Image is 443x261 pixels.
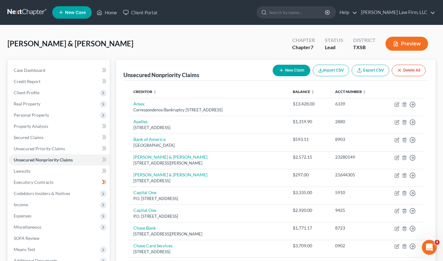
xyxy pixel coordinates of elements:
span: Executory Contracts [14,179,53,185]
div: TXSB [353,44,376,51]
a: Unsecured Priority Claims [9,143,110,154]
span: Personal Property [14,112,49,118]
iframe: Intercom live chat [422,240,437,255]
a: Help [336,7,357,18]
div: [STREET_ADDRESS][PERSON_NAME] [133,231,283,237]
button: Preview [385,37,428,51]
a: [PERSON_NAME] Law Firm, LLC [358,7,435,18]
span: 4 [435,240,440,245]
a: Apelles [133,119,148,124]
a: Chase Card Services [133,243,173,248]
a: Balance unfold_more [293,89,315,94]
span: Lawsuits [14,168,30,174]
div: P.O. [STREET_ADDRESS] [133,196,283,202]
div: Lead [325,44,343,51]
i: unfold_more [153,90,157,94]
div: $13,428.00 [293,101,325,107]
a: Capital One [133,207,156,213]
a: Acct Number unfold_more [335,89,366,94]
div: [STREET_ADDRESS] [133,178,283,184]
div: 5910 [335,189,377,196]
div: $3,709.00 [293,243,325,249]
span: New Case [65,10,86,15]
span: Expenses [14,213,31,218]
div: Unsecured Nonpriority Claims [123,71,199,79]
div: 8723 [335,225,377,231]
div: $1,771.17 [293,225,325,231]
a: Secured Claims [9,132,110,143]
span: Client Profile [14,90,39,95]
a: Case Dashboard [9,65,110,76]
div: $2,572.15 [293,154,325,160]
i: unfold_more [311,90,315,94]
div: $1,319.90 [293,119,325,125]
a: Capital One [133,190,156,195]
a: Chase Bank [133,225,156,231]
button: Import CSV [313,65,349,76]
div: Chapter [292,37,315,44]
div: $2,920.00 [293,207,325,213]
button: Delete All [392,65,426,76]
div: 2880 [335,119,377,125]
a: Creditor unfold_more [133,89,157,94]
div: 23280149 [335,154,377,160]
div: [STREET_ADDRESS][PERSON_NAME] [133,160,283,166]
a: [PERSON_NAME] & [PERSON_NAME] [133,172,207,177]
input: Search by name... [269,7,326,18]
i: unfold_more [362,90,366,94]
span: Unsecured Nonpriority Claims [14,157,73,162]
div: $297.00 [293,172,325,178]
div: 21644305 [335,172,377,178]
div: [GEOGRAPHIC_DATA] [133,142,283,148]
div: P.O. [STREET_ADDRESS] [133,213,283,219]
a: Lawsuits [9,165,110,177]
a: Export CSV [352,65,389,76]
div: $593.11 [293,136,325,142]
div: District [353,37,376,44]
div: 8903 [335,136,377,142]
div: 6339 [335,101,377,107]
a: Property Analysis [9,121,110,132]
div: $3,335.00 [293,189,325,196]
a: Unsecured Nonpriority Claims [9,154,110,165]
a: Bank of America [133,137,165,142]
span: Codebtors Insiders & Notices [14,191,70,196]
span: Case Dashboard [14,68,45,73]
a: Executory Contracts [9,177,110,188]
span: Secured Claims [14,135,44,140]
button: New Claim [273,65,310,76]
div: 0902 [335,243,377,249]
div: Status [325,37,343,44]
span: Real Property [14,101,40,106]
span: [PERSON_NAME] & [PERSON_NAME] [7,39,133,48]
div: [STREET_ADDRESS] [133,249,283,255]
span: Miscellaneous [14,224,41,230]
a: [PERSON_NAME] & [PERSON_NAME] [133,154,207,160]
span: Property Analysis [14,124,48,129]
a: Client Portal [120,7,160,18]
div: [STREET_ADDRESS] [133,125,283,131]
div: Chapter [292,44,315,51]
span: Means Test [14,247,35,252]
a: Credit Report [9,76,110,87]
div: Correspondence/Bankruptcy [STREET_ADDRESS] [133,107,283,113]
span: Income [14,202,28,207]
span: Credit Report [14,79,40,84]
span: SOFA Review [14,235,39,241]
span: 7 [311,44,313,50]
a: SOFA Review [9,233,110,244]
a: Home [94,7,120,18]
a: Amex [133,101,145,106]
span: Unsecured Priority Claims [14,146,65,151]
div: 9425 [335,207,377,213]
